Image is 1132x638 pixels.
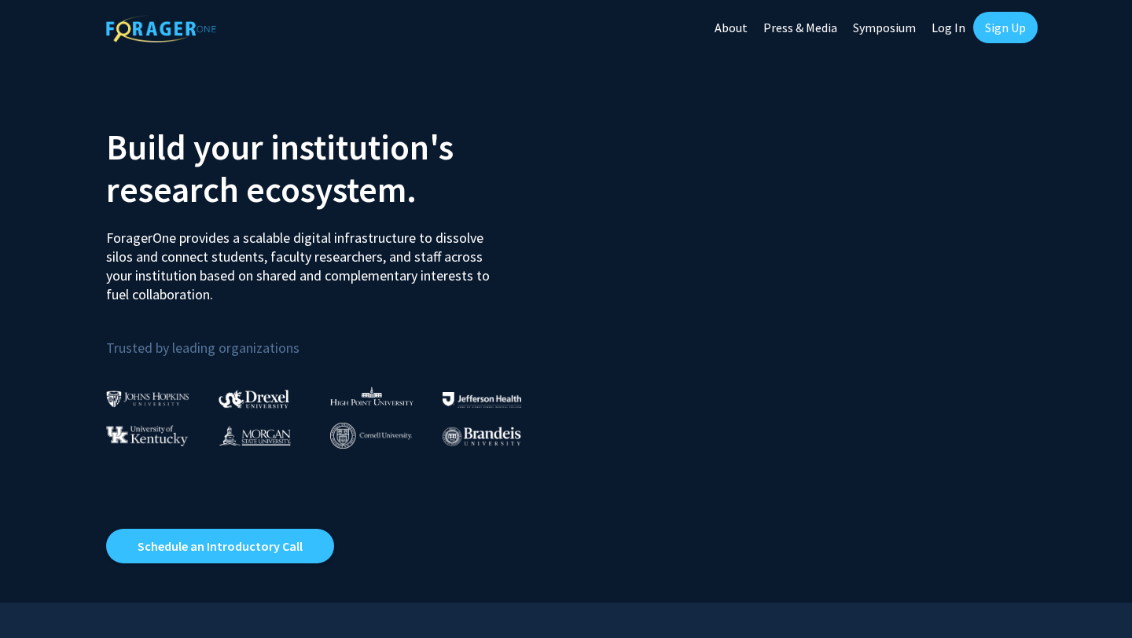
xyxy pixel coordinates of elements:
img: Drexel University [219,390,289,408]
a: Opens in a new tab [106,529,334,563]
h2: Build your institution's research ecosystem. [106,126,554,211]
p: Trusted by leading organizations [106,317,554,360]
img: Morgan State University [219,425,291,445]
a: Sign Up [973,12,1038,43]
img: High Point University [330,387,413,405]
img: Johns Hopkins University [106,390,189,407]
img: Cornell University [330,423,412,449]
img: Brandeis University [443,427,521,446]
p: ForagerOne provides a scalable digital infrastructure to dissolve silos and connect students, fac... [106,217,501,304]
img: ForagerOne Logo [106,15,216,42]
img: University of Kentucky [106,425,188,446]
img: Thomas Jefferson University [443,392,521,407]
